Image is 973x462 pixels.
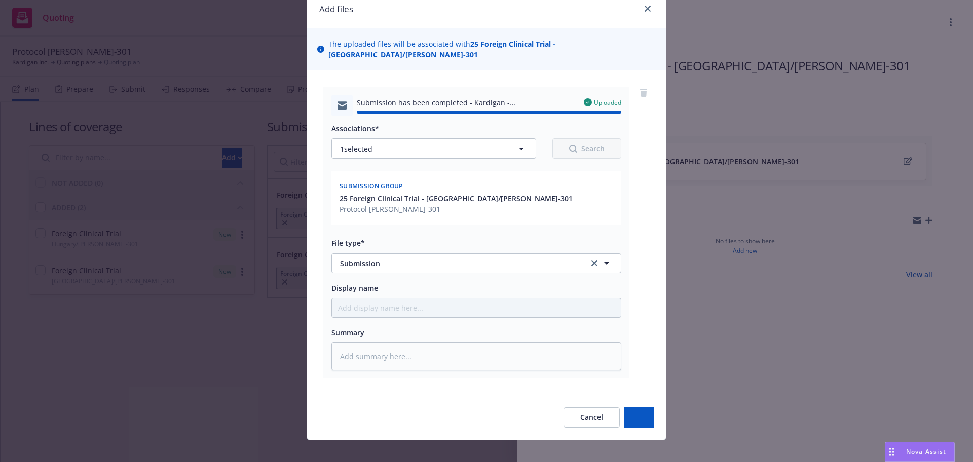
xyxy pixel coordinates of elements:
[885,442,955,462] button: Nova Assist
[340,258,575,269] span: Submission
[588,257,601,269] a: clear selection
[885,442,898,461] div: Drag to move
[906,447,946,456] span: Nova Assist
[331,253,621,273] button: Submissionclear selection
